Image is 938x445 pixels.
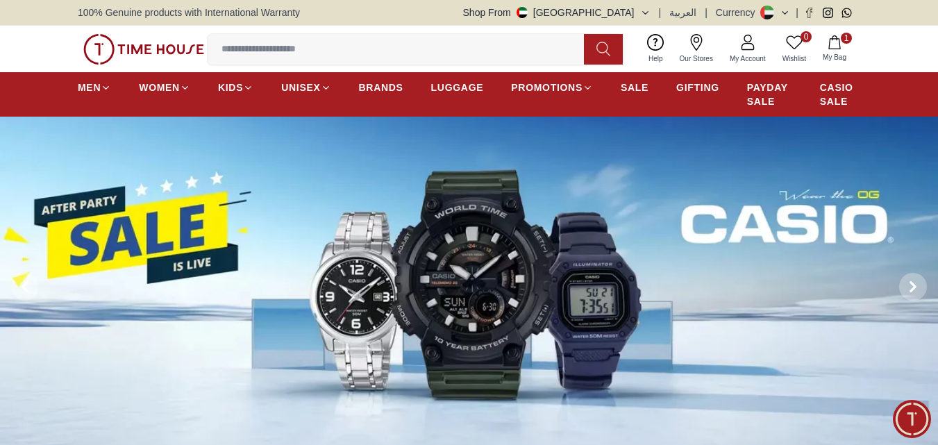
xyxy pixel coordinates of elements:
[669,6,696,19] button: العربية
[78,81,101,94] span: MEN
[463,6,651,19] button: Shop From[GEOGRAPHIC_DATA]
[640,31,671,67] a: Help
[841,33,852,44] span: 1
[804,8,814,18] a: Facebook
[747,81,792,108] span: PAYDAY SALE
[643,53,669,64] span: Help
[78,6,300,19] span: 100% Genuine products with International Warranty
[359,75,403,100] a: BRANDS
[796,6,798,19] span: |
[820,75,860,114] a: CASIO SALE
[820,81,860,108] span: CASIO SALE
[511,81,583,94] span: PROMOTIONS
[671,31,721,67] a: Our Stores
[281,81,320,94] span: UNISEX
[893,400,931,438] div: Chat Widget
[777,53,812,64] span: Wishlist
[511,75,593,100] a: PROMOTIONS
[517,7,528,18] img: United Arab Emirates
[841,8,852,18] a: Whatsapp
[674,53,719,64] span: Our Stores
[139,81,180,94] span: WOMEN
[724,53,771,64] span: My Account
[676,75,719,100] a: GIFTING
[621,81,648,94] span: SALE
[823,8,833,18] a: Instagram
[218,75,253,100] a: KIDS
[218,81,243,94] span: KIDS
[78,75,111,100] a: MEN
[621,75,648,100] a: SALE
[814,33,855,65] button: 1My Bag
[431,75,484,100] a: LUGGAGE
[774,31,814,67] a: 0Wishlist
[716,6,761,19] div: Currency
[281,75,330,100] a: UNISEX
[359,81,403,94] span: BRANDS
[139,75,190,100] a: WOMEN
[676,81,719,94] span: GIFTING
[801,31,812,42] span: 0
[747,75,792,114] a: PAYDAY SALE
[659,6,662,19] span: |
[431,81,484,94] span: LUGGAGE
[83,34,204,65] img: ...
[705,6,707,19] span: |
[817,52,852,62] span: My Bag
